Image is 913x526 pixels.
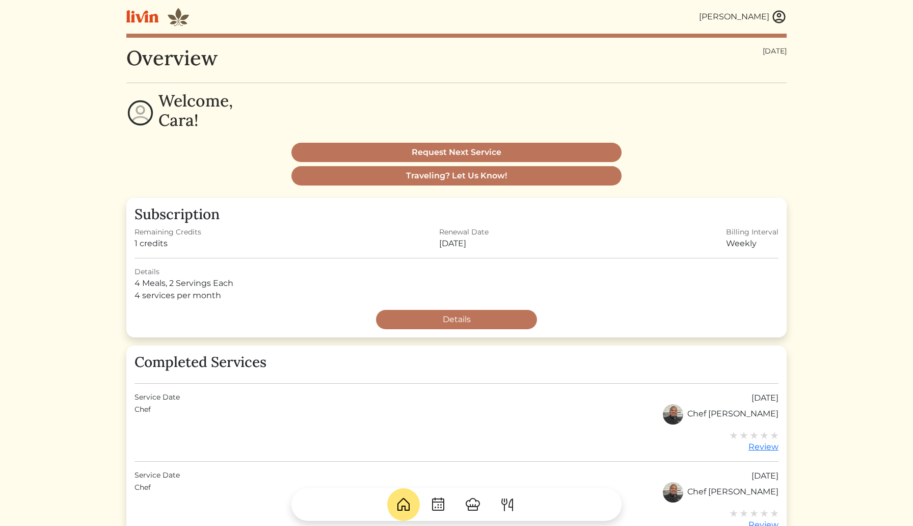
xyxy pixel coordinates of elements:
div: 1 credits [135,238,201,250]
div: Remaining Credits [135,227,201,238]
div: Billing Interval [726,227,778,238]
img: gray_star-a9743cfc725de93cdbfd37d9aa5936eef818df36360e3832adb92d34c2242183.svg [770,431,778,439]
img: CalendarDots-5bcf9d9080389f2a281d69619e1c85352834be518fbc73d9501aef674afc0d57.svg [430,496,446,513]
div: Details [135,267,778,277]
div: [DATE] [439,238,489,250]
img: gray_star-a9743cfc725de93cdbfd37d9aa5936eef818df36360e3832adb92d34c2242183.svg [740,431,748,439]
img: gray_star-a9743cfc725de93cdbfd37d9aa5936eef818df36360e3832adb92d34c2242183.svg [750,431,758,439]
h3: Completed Services [135,354,778,371]
div: Service Date [135,392,180,404]
img: gray_star-a9743cfc725de93cdbfd37d9aa5936eef818df36360e3832adb92d34c2242183.svg [760,431,768,439]
div: [PERSON_NAME] [699,11,769,23]
img: Juniper [167,7,190,27]
a: Details [376,310,537,329]
div: Review [730,441,778,453]
a: Request Next Service [291,143,622,162]
h2: Welcome, Cara! [158,91,233,130]
h3: Subscription [135,206,778,223]
img: ChefHat-a374fb509e4f37eb0702ca99f5f64f3b6956810f32a249b33092029f8484b388.svg [465,496,481,513]
div: Renewal Date [439,227,489,238]
div: [DATE] [751,470,778,482]
img: livin-logo-a0d97d1a881af30f6274990eb6222085a2533c92bbd1e4f22c21b4f0d0e3210c.svg [126,10,158,23]
img: gray_star-a9743cfc725de93cdbfd37d9aa5936eef818df36360e3832adb92d34c2242183.svg [730,431,738,439]
a: Review [730,429,778,453]
div: 4 Meals, 2 Servings Each [135,277,778,290]
img: House-9bf13187bcbb5817f509fe5e7408150f90897510c4275e13d0d5fca38e0b5951.svg [395,496,412,513]
img: ForkKnife-55491504ffdb50bab0c1e09e7649658475375261d09fd45db06cec23bce548bf.svg [499,496,516,513]
div: Weekly [726,238,778,250]
h1: Overview [126,46,218,70]
div: 4 services per month [135,290,778,302]
div: [DATE] [751,392,778,404]
img: user_account-e6e16d2ec92f44fc35f99ef0dc9cddf60790bfa021a6ecb1c896eb5d2907b31c.svg [771,9,787,24]
a: Traveling? Let Us Know! [291,166,622,186]
img: bf615fbfcda3c2516969bde5a1c694c5 [663,404,683,425]
div: [DATE] [763,46,787,57]
div: Chef [PERSON_NAME] [663,404,778,425]
div: Chef [135,404,151,425]
div: Service Date [135,470,180,482]
img: profile-circle-6dcd711754eaac681cb4e5fa6e5947ecf152da99a3a386d1f417117c42b37ef2.svg [126,99,154,127]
